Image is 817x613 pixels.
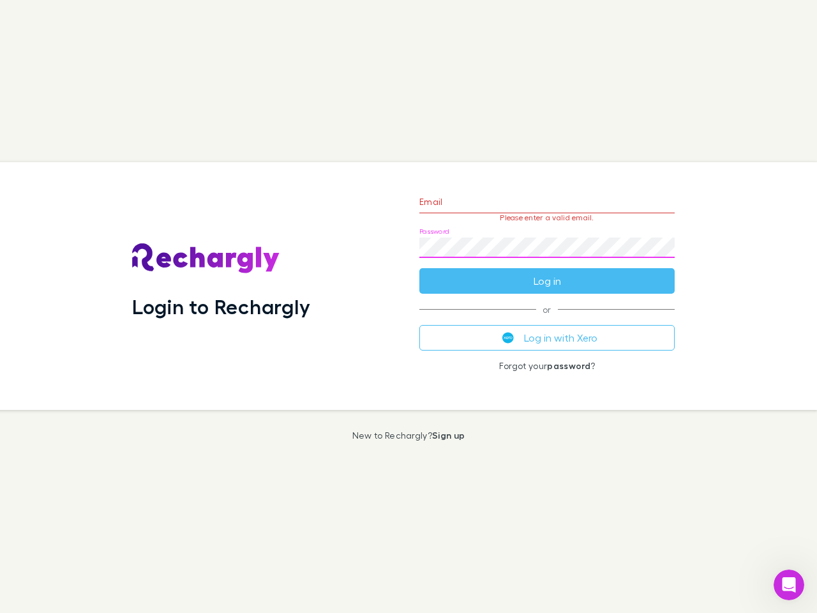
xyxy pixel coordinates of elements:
[132,243,280,274] img: Rechargly's Logo
[419,361,675,371] p: Forgot your ?
[419,227,449,236] label: Password
[547,360,590,371] a: password
[419,268,675,294] button: Log in
[419,309,675,310] span: or
[502,332,514,344] img: Xero's logo
[419,213,675,222] p: Please enter a valid email.
[432,430,465,441] a: Sign up
[419,325,675,351] button: Log in with Xero
[132,294,310,319] h1: Login to Rechargly
[774,570,804,600] iframe: Intercom live chat
[352,430,465,441] p: New to Rechargly?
